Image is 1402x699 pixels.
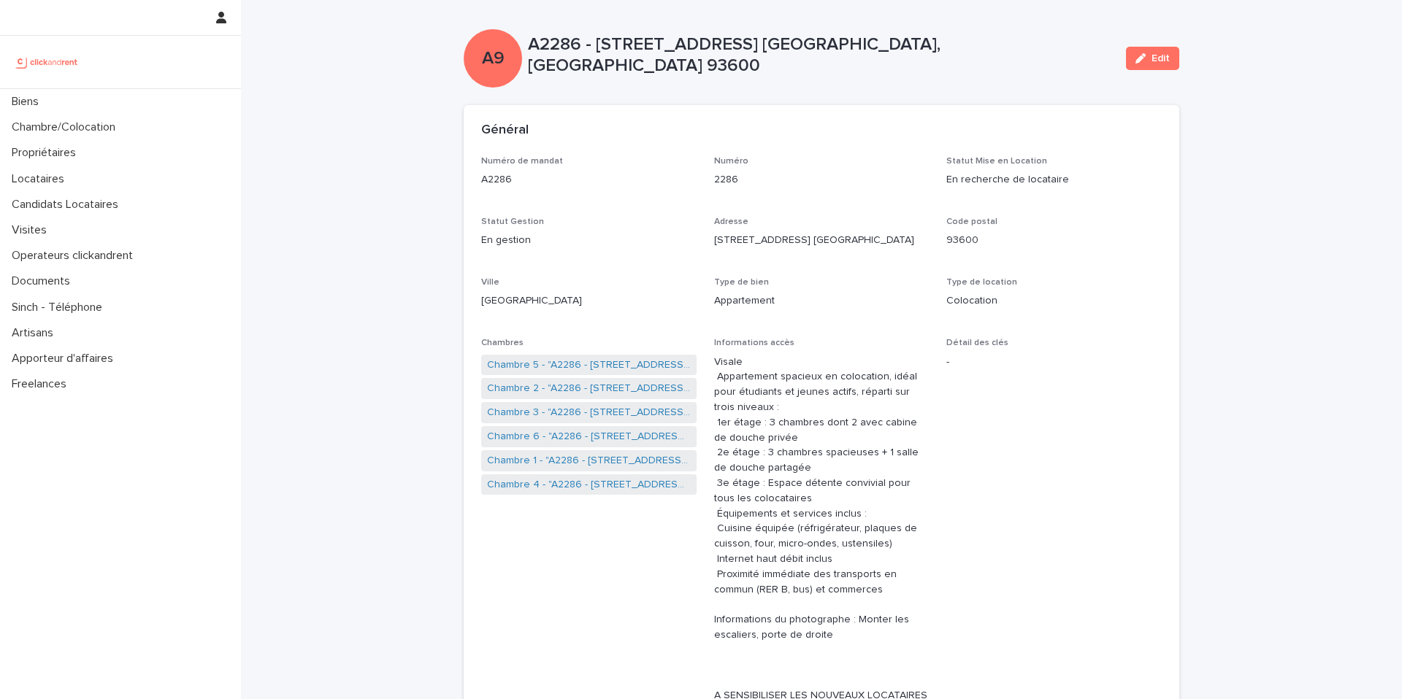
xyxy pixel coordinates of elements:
[6,172,76,186] p: Locataires
[714,172,930,188] p: 2286
[6,249,145,263] p: Operateurs clickandrent
[946,293,1162,309] p: Colocation
[487,358,691,373] a: Chambre 5 - "A2286 - [STREET_ADDRESS] [GEOGRAPHIC_DATA], [GEOGRAPHIC_DATA] 93600"
[6,146,88,160] p: Propriétaires
[481,339,524,347] span: Chambres
[487,429,691,444] a: Chambre 6 - "A2286 - [STREET_ADDRESS] [GEOGRAPHIC_DATA], [GEOGRAPHIC_DATA] 93600"
[714,217,748,226] span: Adresse
[487,381,691,396] a: Chambre 2 - "A2286 - [STREET_ADDRESS] [GEOGRAPHIC_DATA], [GEOGRAPHIC_DATA] 93600"
[481,278,499,287] span: Ville
[946,233,1162,248] p: 93600
[1152,53,1170,63] span: Edit
[481,233,697,248] p: En gestion
[714,157,748,166] span: Numéro
[714,278,769,287] span: Type de bien
[946,217,997,226] span: Code postal
[6,326,65,340] p: Artisans
[481,123,529,139] h2: Général
[714,293,930,309] p: Appartement
[946,339,1008,347] span: Détail des clés
[6,223,58,237] p: Visites
[481,217,544,226] span: Statut Gestion
[714,233,930,248] p: [STREET_ADDRESS] [GEOGRAPHIC_DATA]
[481,293,697,309] p: [GEOGRAPHIC_DATA]
[946,157,1047,166] span: Statut Mise en Location
[946,278,1017,287] span: Type de location
[528,34,1114,77] p: A2286 - [STREET_ADDRESS] [GEOGRAPHIC_DATA], [GEOGRAPHIC_DATA] 93600
[6,120,127,134] p: Chambre/Colocation
[6,301,114,314] p: Sinch - Téléphone
[946,355,1162,370] p: -
[6,377,78,391] p: Freelances
[6,274,82,288] p: Documents
[1126,47,1179,70] button: Edit
[487,453,691,468] a: Chambre 1 - "A2286 - [STREET_ADDRESS] [GEOGRAPHIC_DATA], [GEOGRAPHIC_DATA] 93600"
[12,47,83,77] img: UCB0brd3T0yccxBKYDjQ
[481,172,697,188] p: A2286
[6,95,50,109] p: Biens
[6,352,125,366] p: Apporteur d'affaires
[487,405,691,420] a: Chambre 3 - "A2286 - [STREET_ADDRESS] [GEOGRAPHIC_DATA], [GEOGRAPHIC_DATA] 93600"
[6,198,130,212] p: Candidats Locataires
[714,339,794,347] span: Informations accès
[946,172,1162,188] p: En recherche de locataire
[487,477,691,493] a: Chambre 4 - "A2286 - [STREET_ADDRESS] [GEOGRAPHIC_DATA], [GEOGRAPHIC_DATA] 93600"
[481,157,563,166] span: Numéro de mandat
